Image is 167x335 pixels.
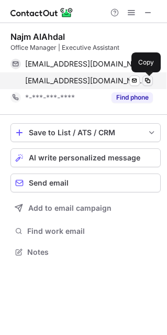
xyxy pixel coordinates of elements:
[10,245,161,260] button: Notes
[29,179,69,187] span: Send email
[10,224,161,239] button: Find work email
[25,76,145,85] span: [EMAIL_ADDRESS][DOMAIN_NAME]
[29,128,142,137] div: Save to List / ATS / CRM
[112,92,153,103] button: Reveal Button
[29,154,140,162] span: AI write personalized message
[10,199,161,218] button: Add to email campaign
[10,123,161,142] button: save-profile-one-click
[10,148,161,167] button: AI write personalized message
[25,59,145,69] span: [EMAIL_ADDRESS][DOMAIN_NAME]
[10,6,73,19] img: ContactOut v5.3.10
[10,174,161,192] button: Send email
[28,204,112,212] span: Add to email campaign
[27,247,157,257] span: Notes
[27,226,157,236] span: Find work email
[10,31,65,42] div: Najm AlAhdal
[10,43,161,52] div: Office Manager | Executive Assistant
